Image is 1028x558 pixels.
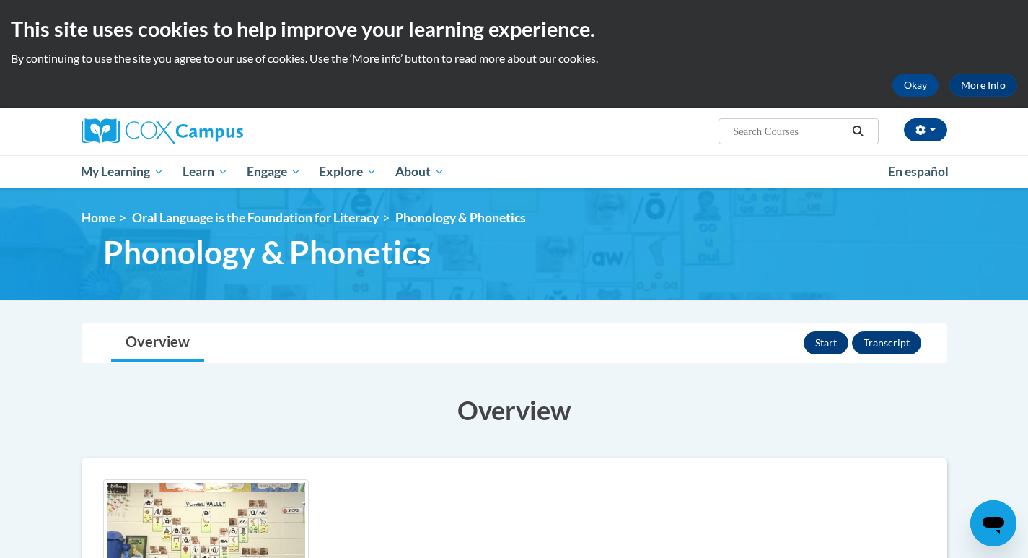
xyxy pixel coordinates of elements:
[60,155,969,188] div: Main menu
[892,74,939,97] button: Okay
[904,118,947,141] button: Account Settings
[173,155,237,188] a: Learn
[970,500,1016,546] iframe: Button to launch messaging window
[949,74,1017,97] a: More Info
[132,210,379,225] a: Oral Language is the Foundation for Literacy
[11,14,1017,43] h2: This site uses cookies to help improve your learning experience.
[82,392,947,428] h3: Overview
[237,155,310,188] a: Engage
[319,163,377,180] span: Explore
[852,331,921,354] button: Transcript
[11,51,1017,66] p: By continuing to use the site you agree to our use of cookies. Use the ‘More info’ button to read...
[81,163,164,180] span: My Learning
[395,210,526,225] span: Phonology & Phonetics
[103,233,431,271] span: Phonology & Phonetics
[879,157,958,187] a: En español
[395,163,444,180] span: About
[309,155,386,188] a: Explore
[72,155,174,188] a: My Learning
[732,123,847,140] input: Search Courses
[247,163,301,180] span: Engage
[82,118,356,144] a: Cox Campus
[183,163,228,180] span: Learn
[82,210,115,225] a: Home
[888,164,949,179] span: En español
[82,118,243,144] img: Cox Campus
[804,331,848,354] button: Start
[111,324,204,362] a: Overview
[386,155,454,188] a: About
[847,123,869,140] button: Search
